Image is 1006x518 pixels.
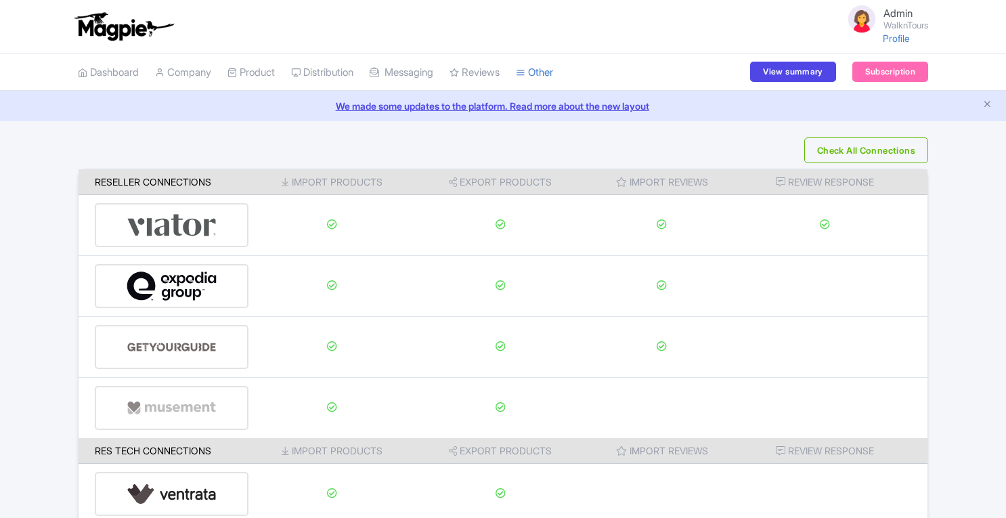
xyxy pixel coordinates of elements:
img: expedia-9e2f273c8342058d41d2cc231867de8b.svg [127,265,217,307]
th: Export Products [415,438,586,464]
a: Profile [883,33,910,44]
a: Reviews [450,54,500,91]
a: Product [227,54,275,91]
img: musement-dad6797fd076d4ac540800b229e01643.svg [127,387,217,429]
a: View summary [750,62,835,82]
th: Import Products [248,438,416,464]
small: WalknTours [883,21,928,30]
th: Export Products [415,169,586,195]
span: Admin [883,7,913,20]
th: Res Tech Connections [79,438,248,464]
th: Reseller Connections [79,169,248,195]
th: Import Reviews [586,438,738,464]
a: We made some updates to the platform. Read more about the new layout [8,99,998,113]
a: Company [155,54,211,91]
a: Distribution [291,54,353,91]
img: ventrata-b8ee9d388f52bb9ce077e58fa33de912.svg [127,473,217,515]
a: Subscription [852,62,928,82]
img: logo-ab69f6fb50320c5b225c76a69d11143b.png [71,12,176,41]
button: Close announcement [982,98,992,113]
th: Review Response [738,438,927,464]
th: Import Products [248,169,416,195]
th: Import Reviews [586,169,738,195]
button: Check All Connections [804,137,928,163]
a: Admin WalknTours [837,3,928,35]
img: get_your_guide-5a6366678479520ec94e3f9d2b9f304b.svg [127,326,217,368]
a: Messaging [370,54,433,91]
img: avatar_key_member-9c1dde93af8b07d7383eb8b5fb890c87.png [846,3,878,35]
a: Dashboard [78,54,139,91]
th: Review Response [738,169,927,195]
a: Other [516,54,553,91]
img: viator-e2bf771eb72f7a6029a5edfbb081213a.svg [127,204,217,246]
